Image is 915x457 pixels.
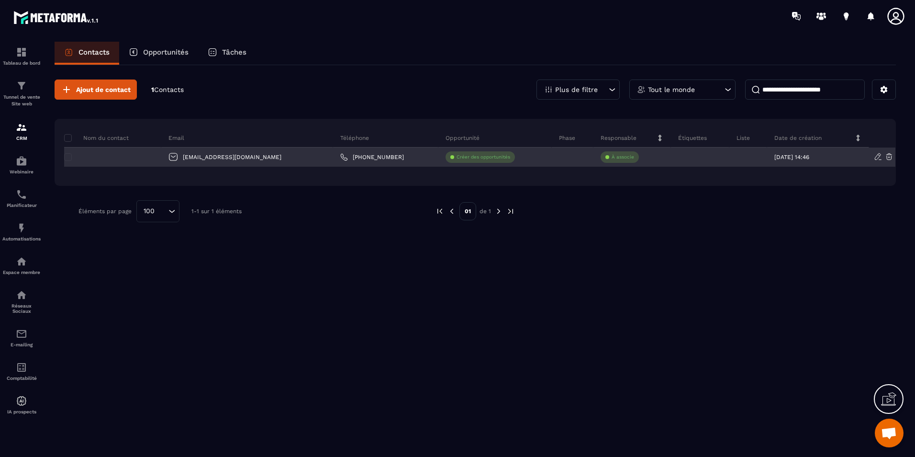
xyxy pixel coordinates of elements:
p: Tâches [222,48,246,57]
span: Contacts [154,86,184,93]
p: Responsable [601,134,636,142]
p: Opportunité [446,134,480,142]
a: automationsautomationsAutomatisations [2,215,41,249]
p: [DATE] 14:46 [774,154,809,160]
img: prev [435,207,444,216]
img: automations [16,155,27,167]
img: automations [16,395,27,407]
a: social-networksocial-networkRéseaux Sociaux [2,282,41,321]
img: formation [16,80,27,91]
p: E-mailing [2,342,41,347]
img: prev [447,207,456,216]
a: schedulerschedulerPlanificateur [2,182,41,215]
a: accountantaccountantComptabilité [2,354,41,388]
span: 100 [140,206,158,217]
img: scheduler [16,189,27,200]
img: next [494,207,503,216]
p: Tout le monde [648,86,695,93]
p: Espace membre [2,270,41,275]
div: Ouvrir le chat [875,419,904,447]
input: Search for option [158,206,166,217]
img: email [16,328,27,340]
p: Contacts [78,48,110,57]
img: formation [16,122,27,133]
p: Webinaire [2,169,41,174]
p: Tableau de bord [2,60,41,66]
p: Date de création [774,134,822,142]
a: automationsautomationsWebinaire [2,148,41,182]
a: formationformationTunnel de vente Site web [2,73,41,114]
p: Automatisations [2,236,41,241]
p: Réseaux Sociaux [2,303,41,314]
p: IA prospects [2,409,41,414]
span: Ajout de contact [76,85,131,94]
p: 1-1 sur 1 éléments [191,208,242,215]
p: de 1 [480,207,491,215]
p: Liste [736,134,750,142]
a: automationsautomationsEspace membre [2,249,41,282]
a: Tâches [198,42,256,65]
a: emailemailE-mailing [2,321,41,354]
p: Nom du contact [64,134,129,142]
button: Ajout de contact [55,80,137,100]
img: logo [13,9,100,26]
a: [PHONE_NUMBER] [340,153,404,161]
p: Email [168,134,184,142]
p: Éléments par page [78,208,132,215]
img: social-network [16,289,27,301]
p: Étiquettes [678,134,707,142]
p: Comptabilité [2,376,41,381]
p: Phase [559,134,575,142]
p: Opportunités [143,48,189,57]
p: Planificateur [2,203,41,208]
p: CRM [2,136,41,141]
img: accountant [16,362,27,373]
p: 1 [151,85,184,94]
a: Opportunités [119,42,198,65]
a: formationformationCRM [2,114,41,148]
p: À associe [612,154,634,160]
img: next [506,207,515,216]
img: formation [16,46,27,58]
div: Search for option [136,200,179,222]
p: 01 [459,202,476,220]
p: Plus de filtre [555,86,598,93]
img: automations [16,256,27,267]
p: Créer des opportunités [457,154,510,160]
p: Tunnel de vente Site web [2,94,41,107]
a: Contacts [55,42,119,65]
img: automations [16,222,27,234]
p: Téléphone [340,134,369,142]
a: formationformationTableau de bord [2,39,41,73]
